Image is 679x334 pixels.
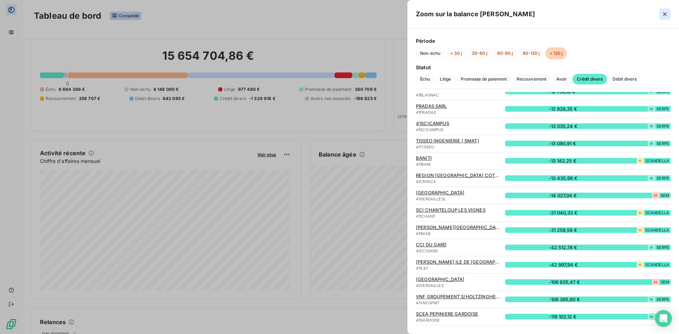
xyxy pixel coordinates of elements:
span: SEM [661,193,671,198]
span: SERPE [656,245,671,250]
span: SERPE [656,124,671,128]
div: SC [637,209,644,216]
button: 90-120 j [518,47,544,59]
span: 41TISSEO [416,145,501,149]
span: BANITI [416,155,501,161]
button: Litige [436,74,455,84]
span: 41SCICAMPUS [416,121,501,126]
div: SE [652,279,659,286]
div: SE [648,105,655,112]
span: SERPE [656,141,671,146]
span: -31 258,56 € [549,227,577,233]
span: 41CCIGARD [416,249,501,253]
span: -42 997,94 € [549,262,578,268]
div: SC [637,261,644,268]
button: Débit divers [608,74,641,84]
span: 411MAB [416,232,501,236]
span: 411CHANT [416,214,501,218]
span: [GEOGRAPHIC_DATA] [416,190,501,195]
span: -106 635,47 € [549,279,580,285]
span: 41VERSAILLESL [416,197,501,201]
span: [GEOGRAPHIC_DATA] [416,276,501,282]
span: 41BLAGNAC [416,93,501,97]
button: 30-60 j [468,47,492,59]
span: TISSEO INGENIERIE ( SMAT) [416,138,501,143]
div: SE [648,296,655,303]
span: SCANDELLA [645,159,671,163]
div: SE [648,244,655,251]
span: 411LEF [416,266,501,270]
span: -21 040,33 € [549,210,578,216]
span: 41VNFGPMT [416,301,501,305]
span: -13 035,24 € [549,123,578,129]
div: Open Intercom Messenger [655,310,672,327]
span: SERPE [656,297,671,301]
span: REGION [GEOGRAPHIC_DATA] COTE D'AZUR [416,172,501,178]
span: Statut [416,64,671,71]
span: -119 102,12 € [549,314,576,320]
button: Non-échu [416,47,445,59]
span: 41VERSAILLES [416,283,501,288]
div: SE [652,192,659,199]
div: SC [637,157,644,164]
div: SC [637,227,644,234]
button: Recouvrement [512,74,551,84]
span: -108 385,60 € [549,297,580,302]
button: > 120 j [545,47,567,59]
button: 60-90 j [493,47,517,59]
span: SCANDELLA [645,211,671,215]
span: VNF GROUPEMENT S/HOLTZINGHER/SMDA [416,294,501,299]
span: SEM [661,280,671,284]
span: SCANDELLA [645,228,671,232]
span: 41CRPACA [416,180,501,184]
button: < 30 j [446,47,466,59]
span: 41SCICAMPUS [416,128,501,132]
span: -14 027,04 € [549,193,577,198]
button: Crédit divers [573,74,607,84]
div: SE [648,140,655,147]
span: CCI DU GARD [416,242,501,247]
button: Échu [416,74,434,84]
span: SCANDELLA [645,263,671,267]
span: PRADAS SARL [416,103,501,109]
span: SERPE [656,176,671,180]
h5: Zoom sur la balance [PERSON_NAME] [416,9,535,19]
div: SE [648,313,655,320]
div: SE [648,123,655,130]
span: -13 142,25 € [549,158,576,164]
span: Période [416,37,671,45]
span: SCI CHANTELOUP LES VIGNES [416,207,501,213]
span: SERPE [656,107,671,111]
span: -13 435,98 € [549,175,578,181]
span: [PERSON_NAME][GEOGRAPHIC_DATA] [416,224,501,230]
button: Promesse de paiement [457,74,511,84]
span: 41PRADAS [416,110,501,115]
div: SE [648,175,655,182]
span: [PERSON_NAME] ILE DE [GEOGRAPHIC_DATA] [416,259,501,265]
span: 411BANI [416,162,501,166]
span: SCEA PEPINIERE GARDOISE [416,311,501,317]
span: -42 512,78 € [549,245,577,250]
span: 41GARDOISE [416,318,501,322]
span: -12 826,35 € [549,106,577,112]
button: Avoir [552,74,571,84]
span: -13 090,91 € [549,141,576,146]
